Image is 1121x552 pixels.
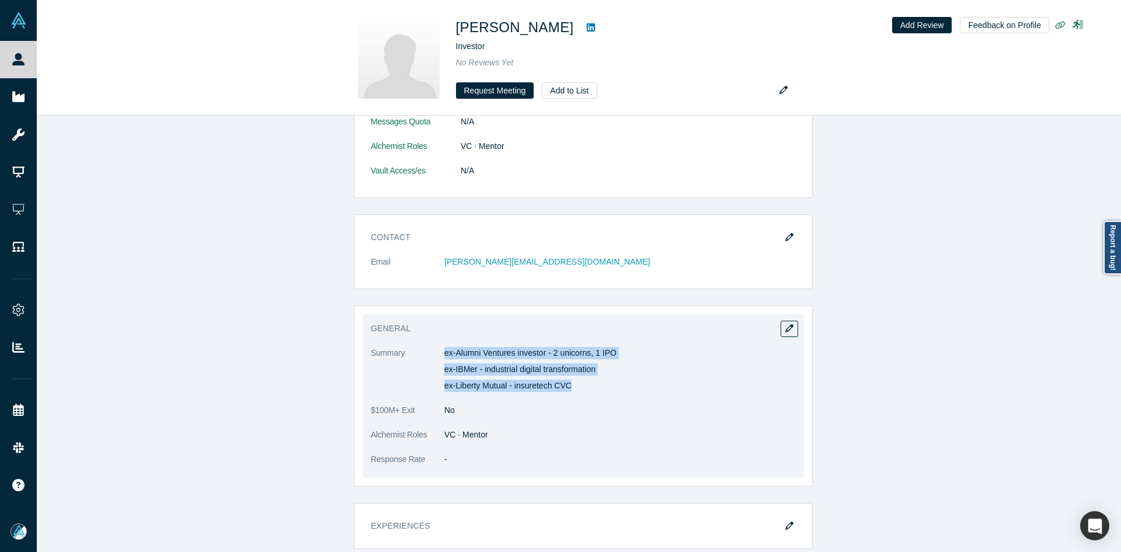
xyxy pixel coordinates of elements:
[461,140,796,152] dd: VC · Mentor
[456,82,534,99] button: Request Meeting
[444,257,650,266] a: [PERSON_NAME][EMAIL_ADDRESS][DOMAIN_NAME]
[371,453,444,478] dt: Response Rate
[456,58,514,67] span: No Reviews Yet
[371,322,779,335] h3: General
[371,140,461,165] dt: Alchemist Roles
[456,41,485,51] span: Investor
[371,520,796,540] h3: Experiences
[371,231,779,244] h3: Contact
[444,453,796,466] dd: -
[358,17,440,99] img: Emil Mamedov's Profile Image
[371,347,444,404] dt: Summary
[444,380,796,392] p: ex-Liberty Mutual - insuretech CVC
[444,404,796,416] dd: No
[542,82,597,99] button: Add to List
[456,17,574,38] h1: [PERSON_NAME]
[444,363,796,376] p: ex-IBMer - industrial digital transformation
[371,404,444,429] dt: $100M+ Exit
[371,256,444,280] dt: Email
[461,165,796,177] dd: N/A
[444,347,796,359] p: ex-Alumni Ventures investor - 2 unicorns, 1 IPO
[960,17,1049,33] button: Feedback on Profile
[371,165,461,189] dt: Vault Access/es
[892,17,952,33] button: Add Review
[371,429,444,453] dt: Alchemist Roles
[11,12,27,29] img: Alchemist Vault Logo
[371,116,461,140] dt: Messages Quota
[11,523,27,540] img: Mia Scott's Account
[461,116,796,128] dd: N/A
[444,429,796,441] dd: VC · Mentor
[1103,221,1121,275] a: Report a bug!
